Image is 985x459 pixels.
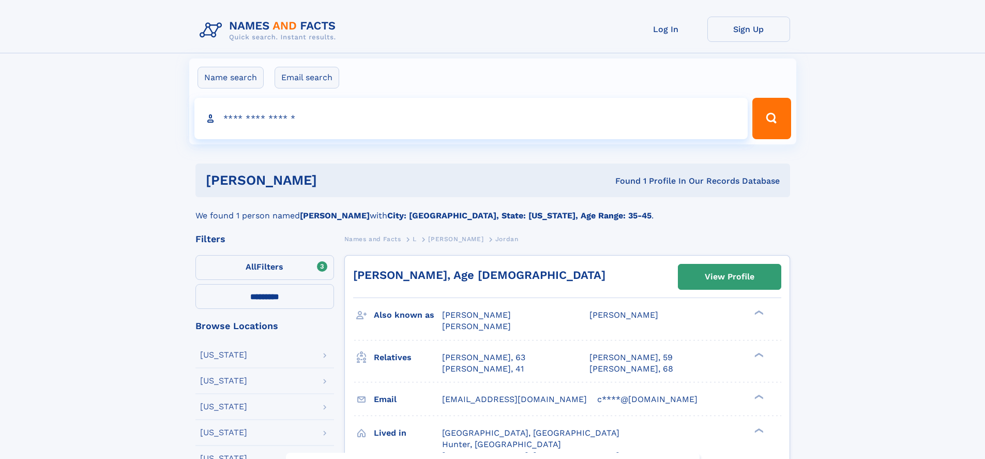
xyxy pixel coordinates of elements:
[752,427,764,434] div: ❯
[198,67,264,88] label: Name search
[589,310,658,320] span: [PERSON_NAME]
[705,265,754,289] div: View Profile
[428,235,483,243] span: [PERSON_NAME]
[195,197,790,222] div: We found 1 person named with .
[466,175,780,187] div: Found 1 Profile In Our Records Database
[275,67,339,88] label: Email search
[413,235,417,243] span: L
[442,428,619,438] span: [GEOGRAPHIC_DATA], [GEOGRAPHIC_DATA]
[442,439,561,449] span: Hunter, [GEOGRAPHIC_DATA]
[589,352,673,363] a: [PERSON_NAME], 59
[200,351,247,359] div: [US_STATE]
[195,234,334,244] div: Filters
[194,98,748,139] input: search input
[374,391,442,408] h3: Email
[353,269,605,282] a: [PERSON_NAME], Age [DEMOGRAPHIC_DATA]
[206,174,466,187] h1: [PERSON_NAME]
[442,394,587,404] span: [EMAIL_ADDRESS][DOMAIN_NAME]
[442,352,525,363] a: [PERSON_NAME], 63
[200,428,247,437] div: [US_STATE]
[374,424,442,442] h3: Lived in
[442,363,524,375] a: [PERSON_NAME], 41
[246,262,256,272] span: All
[374,349,442,366] h3: Relatives
[625,17,707,42] a: Log In
[442,310,511,320] span: [PERSON_NAME]
[678,264,781,289] a: View Profile
[752,98,791,139] button: Search Button
[589,363,673,375] a: [PERSON_NAME], 68
[195,255,334,280] label: Filters
[707,17,790,42] a: Sign Up
[442,321,511,331] span: [PERSON_NAME]
[344,232,401,245] a: Names and Facts
[428,232,483,245] a: [PERSON_NAME]
[200,377,247,385] div: [US_STATE]
[374,306,442,324] h3: Also known as
[387,211,651,220] b: City: [GEOGRAPHIC_DATA], State: [US_STATE], Age Range: 35-45
[495,235,519,243] span: Jordan
[300,211,370,220] b: [PERSON_NAME]
[752,309,764,316] div: ❯
[413,232,417,245] a: L
[752,351,764,358] div: ❯
[195,17,344,45] img: Logo Names and Facts
[195,321,334,331] div: Browse Locations
[200,403,247,411] div: [US_STATE]
[752,393,764,400] div: ❯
